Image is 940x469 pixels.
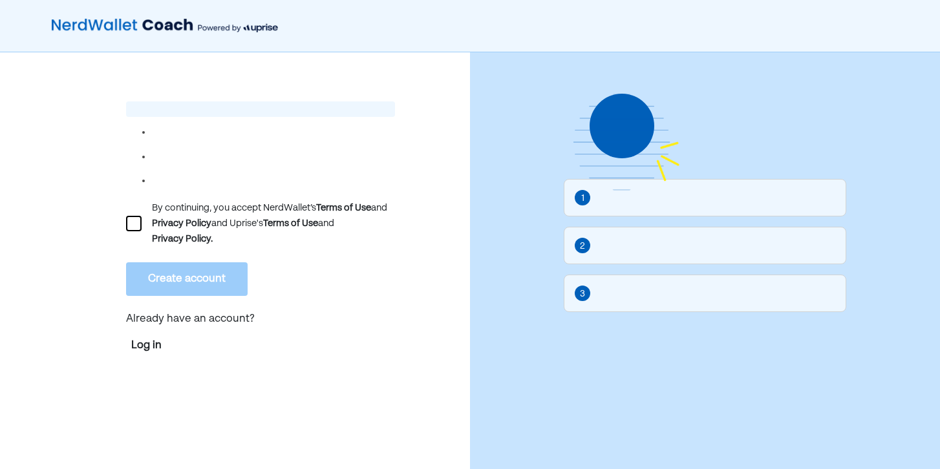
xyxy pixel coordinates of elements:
div: 2 [580,239,585,253]
button: Create account [126,262,248,296]
div: Privacy Policy. [152,231,213,247]
div: Terms of Use [316,200,371,216]
a: Log in [131,338,162,353]
div: 3 [580,287,585,301]
p: Already have an account? [126,311,394,328]
div: By continuing, you accept NerdWallet’s and and Uprise's and [152,200,394,247]
div: 1 [581,191,584,205]
div: Privacy Policy [152,216,211,231]
div: Terms of Use [263,216,318,231]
